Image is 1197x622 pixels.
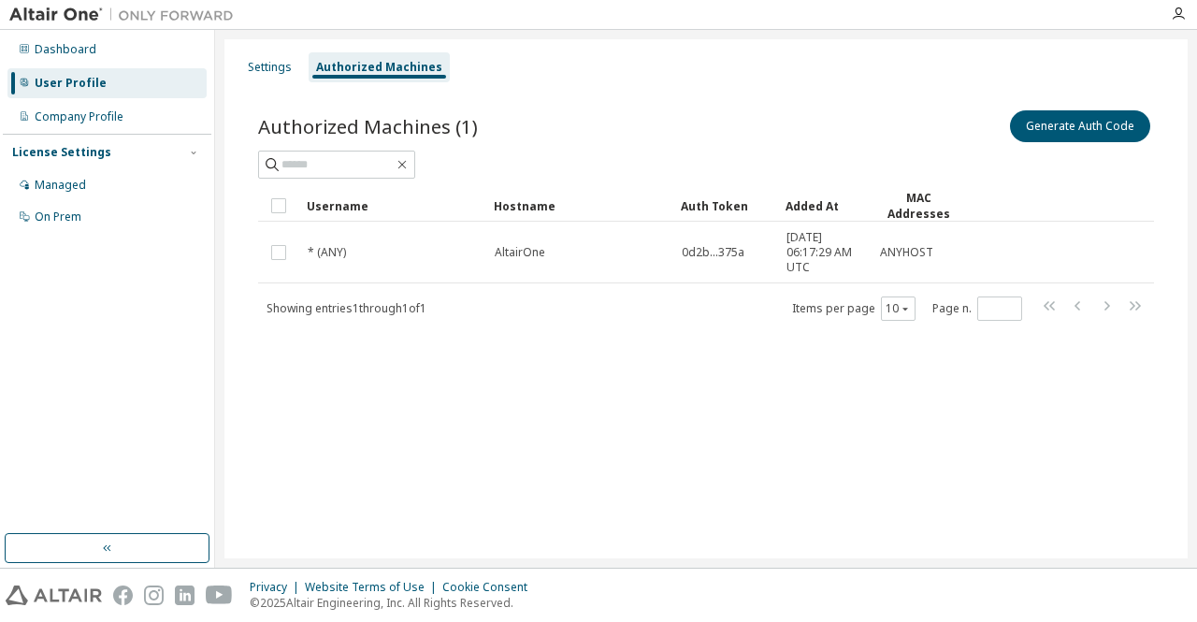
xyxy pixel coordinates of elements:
[792,297,916,321] span: Items per page
[258,113,478,139] span: Authorized Machines (1)
[250,580,305,595] div: Privacy
[175,586,195,605] img: linkedin.svg
[879,190,958,222] div: MAC Addresses
[1010,110,1150,142] button: Generate Auth Code
[682,245,744,260] span: 0d2b...375a
[35,178,86,193] div: Managed
[248,60,292,75] div: Settings
[267,300,426,316] span: Showing entries 1 through 1 of 1
[35,109,123,124] div: Company Profile
[9,6,243,24] img: Altair One
[316,60,442,75] div: Authorized Machines
[307,191,479,221] div: Username
[932,297,1022,321] span: Page n.
[144,586,164,605] img: instagram.svg
[35,210,81,224] div: On Prem
[305,580,442,595] div: Website Terms of Use
[681,191,771,221] div: Auth Token
[6,586,102,605] img: altair_logo.svg
[308,245,346,260] span: * (ANY)
[113,586,133,605] img: facebook.svg
[494,191,666,221] div: Hostname
[495,245,545,260] span: AltairOne
[880,245,933,260] span: ANYHOST
[786,230,863,275] span: [DATE] 06:17:29 AM UTC
[250,595,539,611] p: © 2025 Altair Engineering, Inc. All Rights Reserved.
[442,580,539,595] div: Cookie Consent
[12,145,111,160] div: License Settings
[786,191,864,221] div: Added At
[206,586,233,605] img: youtube.svg
[35,76,107,91] div: User Profile
[35,42,96,57] div: Dashboard
[886,301,911,316] button: 10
